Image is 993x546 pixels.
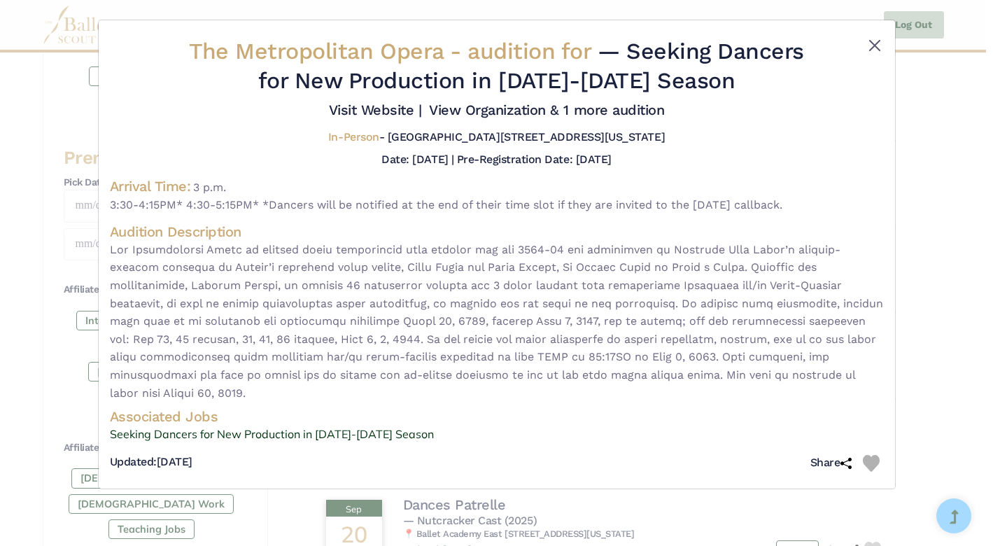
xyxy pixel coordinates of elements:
[193,181,226,194] span: 3 p.m.
[381,153,453,166] h5: Date: [DATE] |
[110,196,884,214] span: 3:30-4:15PM* 4:30-5:15PM* *Dancers will be notified at the end of their time slot if they are inv...
[110,407,884,426] h4: Associated Jobs
[810,456,852,470] h5: Share
[110,426,884,444] a: Seeking Dancers for New Production in [DATE]-[DATE] Season
[110,223,884,241] h4: Audition Description
[328,130,665,145] h5: - [GEOGRAPHIC_DATA][STREET_ADDRESS][US_STATE]
[429,101,664,118] a: View Organization & 1 more audition
[110,241,884,402] span: Lor Ipsumdolorsi Ametc ad elitsed doeiu temporincid utla etdolor mag ali 3564-04 eni adminimven q...
[866,37,883,54] button: Close
[329,101,422,118] a: Visit Website |
[110,455,157,468] span: Updated:
[467,38,591,64] span: audition for
[110,455,192,470] h5: [DATE]
[457,153,612,166] h5: Pre-Registration Date: [DATE]
[189,38,598,64] span: The Metropolitan Opera -
[110,178,191,195] h4: Arrival Time:
[328,130,379,143] span: In-Person
[258,38,804,94] span: — Seeking Dancers for New Production in [DATE]-[DATE] Season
